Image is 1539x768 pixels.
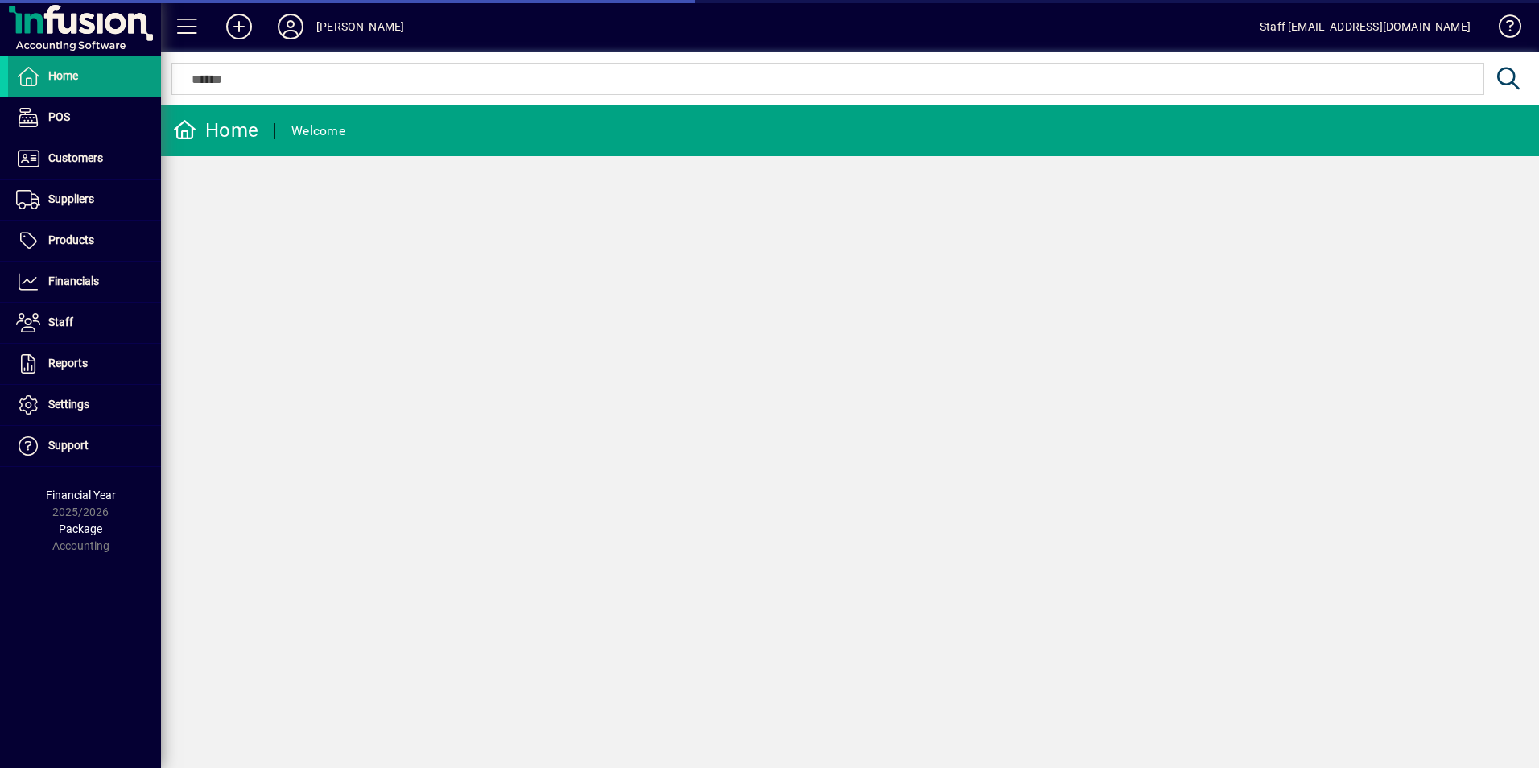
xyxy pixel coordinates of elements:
[48,357,88,370] span: Reports
[48,110,70,123] span: POS
[48,275,99,287] span: Financials
[8,138,161,179] a: Customers
[48,233,94,246] span: Products
[59,522,102,535] span: Package
[8,180,161,220] a: Suppliers
[8,303,161,343] a: Staff
[8,221,161,261] a: Products
[8,97,161,138] a: POS
[8,344,161,384] a: Reports
[48,69,78,82] span: Home
[291,118,345,144] div: Welcome
[316,14,404,39] div: [PERSON_NAME]
[265,12,316,41] button: Profile
[48,398,89,411] span: Settings
[48,192,94,205] span: Suppliers
[46,489,116,502] span: Financial Year
[173,118,258,143] div: Home
[8,385,161,425] a: Settings
[213,12,265,41] button: Add
[1260,14,1471,39] div: Staff [EMAIL_ADDRESS][DOMAIN_NAME]
[48,151,103,164] span: Customers
[1487,3,1519,56] a: Knowledge Base
[48,316,73,328] span: Staff
[48,439,89,452] span: Support
[8,426,161,466] a: Support
[8,262,161,302] a: Financials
